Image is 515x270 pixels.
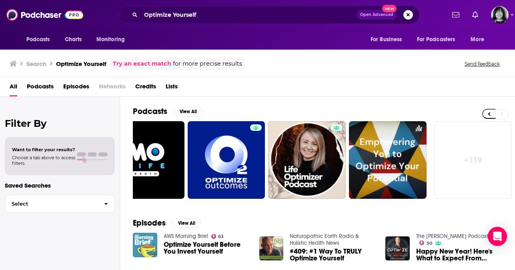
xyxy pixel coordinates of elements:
[419,240,432,245] a: 50
[218,235,224,238] span: 63
[471,34,484,45] span: More
[412,32,467,47] button: open menu
[99,80,126,96] span: Networks
[491,6,509,24] img: User Profile
[174,107,202,116] button: View All
[5,201,98,206] span: Select
[488,227,507,246] div: Open Intercom Messenger
[469,8,481,22] a: Show notifications dropdown
[133,106,167,116] h2: Podcasts
[449,8,463,22] a: Show notifications dropdown
[259,236,284,261] img: #409: #1 Way To TRULY Optimize Yourself
[133,218,201,228] a: EpisodesView All
[417,34,455,45] span: For Podcasters
[371,34,402,45] span: For Business
[10,80,17,96] a: All
[65,34,82,45] span: Charts
[172,218,201,228] button: View All
[164,233,208,240] a: AWS Morning Brief
[491,6,509,24] button: Show profile menu
[91,32,135,47] button: open menu
[164,241,250,255] a: Optimize Yourself Before You Invest Yourself
[56,60,106,68] h3: Optimize Yourself
[26,60,46,68] h3: Search
[435,121,512,199] a: +119
[60,32,87,47] a: Charts
[365,32,412,47] button: open menu
[135,80,156,96] a: Credits
[5,195,115,213] button: Select
[21,32,60,47] button: open menu
[133,218,166,228] h2: Episodes
[491,6,509,24] span: Logged in as parkdalepublicity1
[416,248,502,262] span: Happy New Year! Here's What to Expect From Optimize Yourself in [DATE]
[5,118,115,129] h2: Filter By
[166,80,178,96] a: Lists
[357,10,397,20] button: Open AdvancedNew
[12,147,75,152] span: Want to filter your results?
[27,80,54,96] a: Podcasts
[5,182,115,189] p: Saved Searches
[360,13,393,17] span: Open Advanced
[173,59,242,68] span: for more precise results
[416,233,489,240] a: The Zack Arnold Podcast
[427,242,432,245] span: 50
[385,236,410,261] img: Happy New Year! Here's What to Expect From Optimize Yourself in 2018
[133,106,202,116] a: PodcastsView All
[6,7,83,22] img: Podchaser - Follow, Share and Rate Podcasts
[290,233,359,246] a: Naturopathic Earth Radio & Holistic Health News
[416,248,502,262] a: Happy New Year! Here's What to Expect From Optimize Yourself in 2018
[382,5,397,12] span: New
[26,34,50,45] span: Podcasts
[465,32,494,47] button: open menu
[133,233,157,257] img: Optimize Yourself Before You Invest Yourself
[119,6,420,24] div: Search podcasts, credits, & more...
[63,80,89,96] a: Episodes
[113,59,171,68] a: Try an exact match
[96,34,125,45] span: Monitoring
[211,234,224,239] a: 63
[12,155,75,166] span: Choose a tab above to access filters.
[290,248,376,262] a: #409: #1 Way To TRULY Optimize Yourself
[141,8,357,21] input: Search podcasts, credits, & more...
[462,60,502,67] button: Send feedback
